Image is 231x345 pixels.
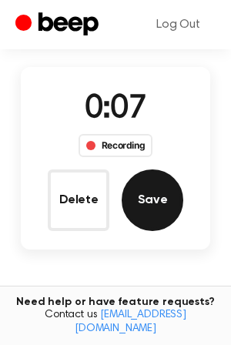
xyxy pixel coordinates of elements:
div: Recording [79,134,153,157]
span: 0:07 [85,93,146,126]
span: Contact us [9,309,222,336]
a: [EMAIL_ADDRESS][DOMAIN_NAME] [75,310,186,334]
a: Log Out [141,6,216,43]
button: Delete Audio Record [48,169,109,231]
a: Beep [15,10,102,40]
button: Save Audio Record [122,169,183,231]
